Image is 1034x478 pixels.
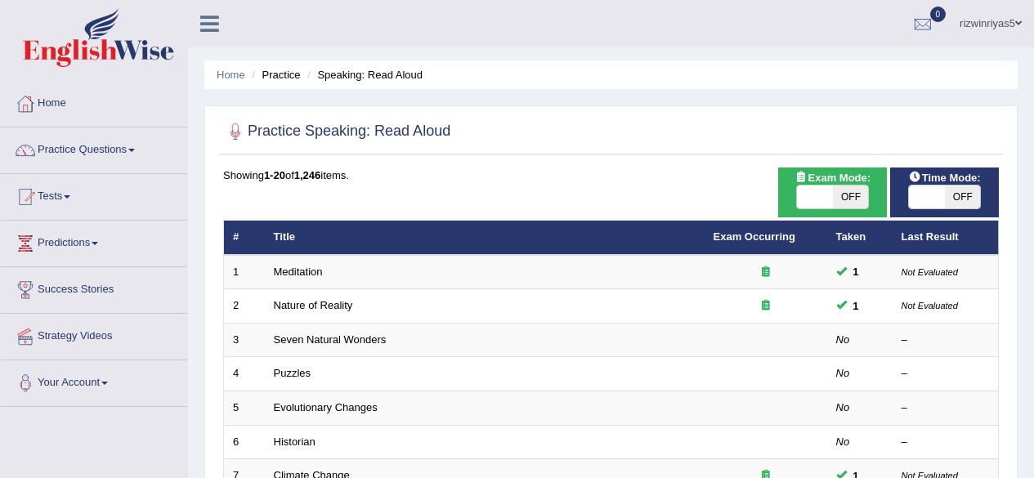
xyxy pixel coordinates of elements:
[223,168,999,183] div: Showing of items.
[902,435,990,450] div: –
[902,366,990,382] div: –
[833,185,869,208] span: OFF
[224,357,265,391] td: 4
[1,221,187,261] a: Predictions
[1,81,187,122] a: Home
[902,333,990,348] div: –
[902,169,987,186] span: Time Mode:
[224,323,265,357] td: 3
[827,221,893,255] th: Taken
[303,67,423,83] li: Speaking: Read Aloud
[224,289,265,324] td: 2
[224,255,265,289] td: 1
[836,333,850,346] em: No
[930,7,947,22] span: 0
[714,298,818,314] div: Exam occurring question
[264,169,285,181] b: 1-20
[1,174,187,215] a: Tests
[902,267,958,277] small: Not Evaluated
[274,367,311,379] a: Puzzles
[274,266,323,278] a: Meditation
[778,168,887,217] div: Show exams occurring in exams
[248,67,300,83] li: Practice
[902,301,958,310] small: Not Evaluated
[893,221,999,255] th: Last Result
[294,169,321,181] b: 1,246
[224,391,265,426] td: 5
[945,185,981,208] span: OFF
[847,263,866,280] span: You cannot take this question anymore
[836,436,850,448] em: No
[1,267,187,308] a: Success Stories
[274,436,316,448] a: Historian
[217,69,245,81] a: Home
[224,221,265,255] th: #
[836,401,850,413] em: No
[714,230,795,243] a: Exam Occurring
[1,314,187,355] a: Strategy Videos
[847,297,866,315] span: You cannot take this question anymore
[274,299,353,311] a: Nature of Reality
[1,127,187,168] a: Practice Questions
[274,333,387,346] a: Seven Natural Wonders
[274,401,378,413] a: Evolutionary Changes
[265,221,705,255] th: Title
[789,169,877,186] span: Exam Mode:
[714,265,818,280] div: Exam occurring question
[836,367,850,379] em: No
[1,360,187,401] a: Your Account
[902,400,990,416] div: –
[223,119,450,144] h2: Practice Speaking: Read Aloud
[224,425,265,459] td: 6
